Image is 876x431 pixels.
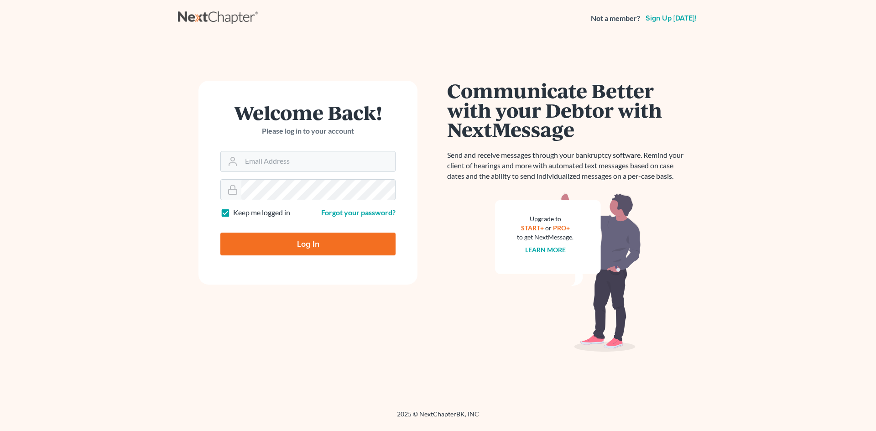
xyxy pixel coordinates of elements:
div: Upgrade to [517,214,574,223]
span: or [545,224,552,232]
a: PRO+ [553,224,570,232]
a: START+ [521,224,544,232]
label: Keep me logged in [233,208,290,218]
div: to get NextMessage. [517,233,574,242]
img: nextmessage_bg-59042aed3d76b12b5cd301f8e5b87938c9018125f34e5fa2b7a6b67550977c72.svg [495,192,641,352]
a: Learn more [525,246,566,254]
h1: Communicate Better with your Debtor with NextMessage [447,81,689,139]
a: Forgot your password? [321,208,396,217]
input: Email Address [241,151,395,171]
a: Sign up [DATE]! [644,15,698,22]
strong: Not a member? [591,13,640,24]
p: Send and receive messages through your bankruptcy software. Remind your client of hearings and mo... [447,150,689,182]
input: Log In [220,233,396,255]
h1: Welcome Back! [220,103,396,122]
div: 2025 © NextChapterBK, INC [178,410,698,426]
p: Please log in to your account [220,126,396,136]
